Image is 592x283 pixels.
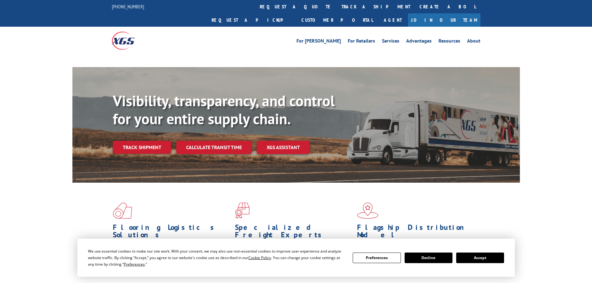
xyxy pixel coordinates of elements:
[467,39,480,45] a: About
[77,239,515,277] div: Cookie Consent Prompt
[438,39,460,45] a: Resources
[88,248,345,267] div: We use essential cookies to make our site work. With your consent, we may also use non-essential ...
[235,224,352,242] h1: Specialized Freight Experts
[124,262,145,267] span: Preferences
[456,253,504,263] button: Accept
[378,13,408,27] a: Agent
[353,253,401,263] button: Preferences
[348,39,375,45] a: For Retailers
[113,141,171,154] a: Track shipment
[408,13,480,27] a: Join Our Team
[176,141,252,154] a: Calculate transit time
[113,203,132,219] img: xgs-icon-total-supply-chain-intelligence-red
[297,13,378,27] a: Customer Portal
[113,224,230,242] h1: Flooring Logistics Solutions
[357,224,475,242] h1: Flagship Distribution Model
[235,203,250,219] img: xgs-icon-focused-on-flooring-red
[382,39,399,45] a: Services
[113,91,335,128] b: Visibility, transparency, and control for your entire supply chain.
[207,13,297,27] a: Request a pickup
[405,253,452,263] button: Decline
[357,203,379,219] img: xgs-icon-flagship-distribution-model-red
[257,141,310,154] a: XGS ASSISTANT
[112,3,144,10] a: [PHONE_NUMBER]
[248,255,271,260] span: Cookie Policy
[406,39,432,45] a: Advantages
[296,39,341,45] a: For [PERSON_NAME]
